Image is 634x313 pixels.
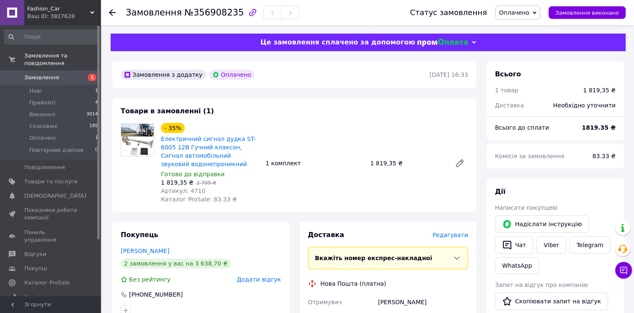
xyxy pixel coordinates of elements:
span: 4 [95,99,98,107]
time: [DATE] 16:33 [430,71,468,78]
span: Панель управління [24,229,78,244]
span: 2 799 ₴ [197,180,216,186]
span: 1 [95,134,98,142]
div: Необхідно уточнити [548,96,621,115]
span: Замовлення та повідомлення [24,52,101,67]
span: Доставка [495,102,524,109]
img: evopay logo [417,39,468,47]
span: 189 [89,123,98,130]
span: 83.33 ₴ [593,153,616,159]
span: Замовлення виконано [555,10,619,16]
button: Скопіювати запит на відгук [495,292,608,310]
button: Надіслати інструкцію [495,215,589,233]
span: Виконані [29,111,55,118]
div: Статус замовлення [410,8,487,17]
div: - 35% [161,123,185,133]
a: Telegram [569,236,611,254]
span: Редагувати [432,232,468,238]
span: Запит на відгук про компанію [495,282,588,288]
span: 1 [95,87,98,95]
span: Всього [495,70,521,78]
div: Нова Пошта (платна) [318,279,388,288]
span: Замовлення [24,74,59,81]
div: Оплачено [209,70,254,80]
span: 1 819,35 ₴ [161,179,194,186]
span: Товари в замовленні (1) [121,107,214,115]
span: Написати покупцеві [495,204,557,211]
span: Вкажіть номер експрес-накладної [315,255,432,261]
span: Всього до сплати [495,124,549,131]
span: Додати відгук [237,276,281,283]
span: Повторний дзвінок [29,146,84,154]
a: WhatsApp [495,257,539,274]
span: Замовлення [126,8,182,18]
a: Редагувати [451,155,468,172]
span: Оплачено [499,9,529,16]
span: №356908235 [184,8,244,18]
span: Дії [495,188,505,196]
span: Аналітика [24,294,53,301]
img: Електричний сигнал дудка ST-6005 12В Гучний клаксон, Сигнал автомобільний звуковий водонепроникний [121,124,154,156]
span: Готово до відправки [161,171,225,177]
button: Замовлення виконано [549,6,626,19]
div: [PHONE_NUMBER] [128,290,184,299]
span: Покупець [121,231,158,239]
span: 1 товар [495,87,518,94]
span: Без рейтингу [129,276,171,283]
span: Fashion_Car [27,5,90,13]
div: 1 819,35 ₴ [367,157,448,169]
span: Покупці [24,265,47,272]
div: 1 комплект [262,157,367,169]
button: Чат [495,236,533,254]
span: Скасовані [29,123,58,130]
div: 1 819,35 ₴ [583,86,616,94]
span: Повідомлення [24,164,65,171]
button: Чат з покупцем [615,262,632,279]
span: Отримувач [308,299,342,305]
span: Комісія за замовлення [495,153,564,159]
div: [PERSON_NAME] [376,295,470,310]
b: 1819.35 ₴ [582,124,616,131]
span: 0 [95,146,98,154]
a: Електричний сигнал дудка ST-6005 12В Гучний клаксон, Сигнал автомобільний звуковий водонепроникний [161,136,256,167]
span: Артикул: 4710 [161,188,205,194]
div: Повернутися назад [109,8,116,17]
span: 1 [88,74,96,81]
span: 3014 [86,111,98,118]
span: Відгуки [24,250,46,258]
span: Доставка [308,231,344,239]
span: Каталог ProSale [24,279,70,287]
span: Прийняті [29,99,55,107]
a: Viber [536,236,566,254]
div: Замовлення з додатку [121,70,206,80]
span: Каталог ProSale: 83.33 ₴ [161,196,237,203]
span: Це замовлення сплачено за допомогою [260,38,415,46]
span: Показники роботи компанії [24,206,78,222]
span: Нові [29,87,41,95]
a: [PERSON_NAME] [121,248,169,254]
input: Пошук [4,29,99,44]
div: Ваш ID: 3827628 [27,13,101,20]
span: Оплачені [29,134,56,142]
span: [DEMOGRAPHIC_DATA] [24,192,86,200]
div: 2 замовлення у вас на 3 638,70 ₴ [121,258,231,269]
span: Товари та послуги [24,178,78,185]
